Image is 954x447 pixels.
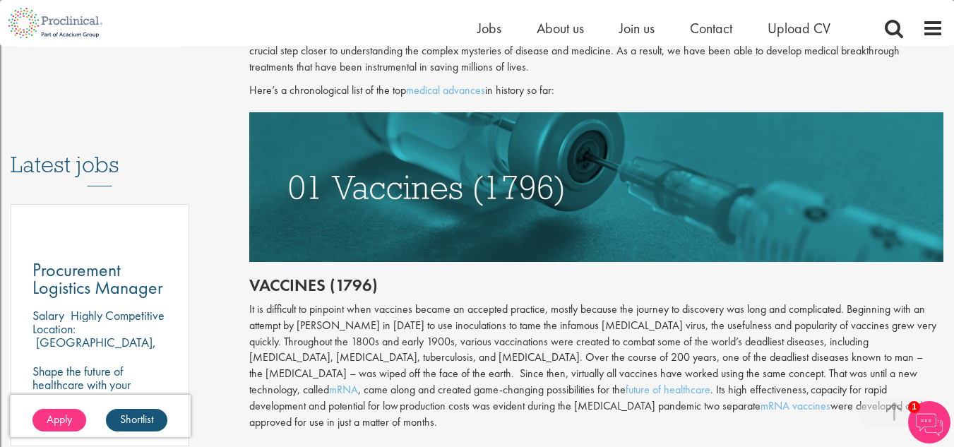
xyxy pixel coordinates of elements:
div: Move To ... [6,31,948,44]
div: Sort New > Old [6,18,948,31]
div: Rename [6,82,948,95]
a: Jobs [477,19,501,37]
div: Sort A > Z [6,6,948,18]
img: Chatbot [908,401,950,443]
a: Join us [619,19,655,37]
a: Upload CV [768,19,830,37]
div: Options [6,56,948,69]
a: About us [537,19,584,37]
span: 1 [908,401,920,413]
div: Delete [6,44,948,56]
div: Sign out [6,69,948,82]
a: Contact [690,19,732,37]
div: Move To ... [6,95,948,107]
